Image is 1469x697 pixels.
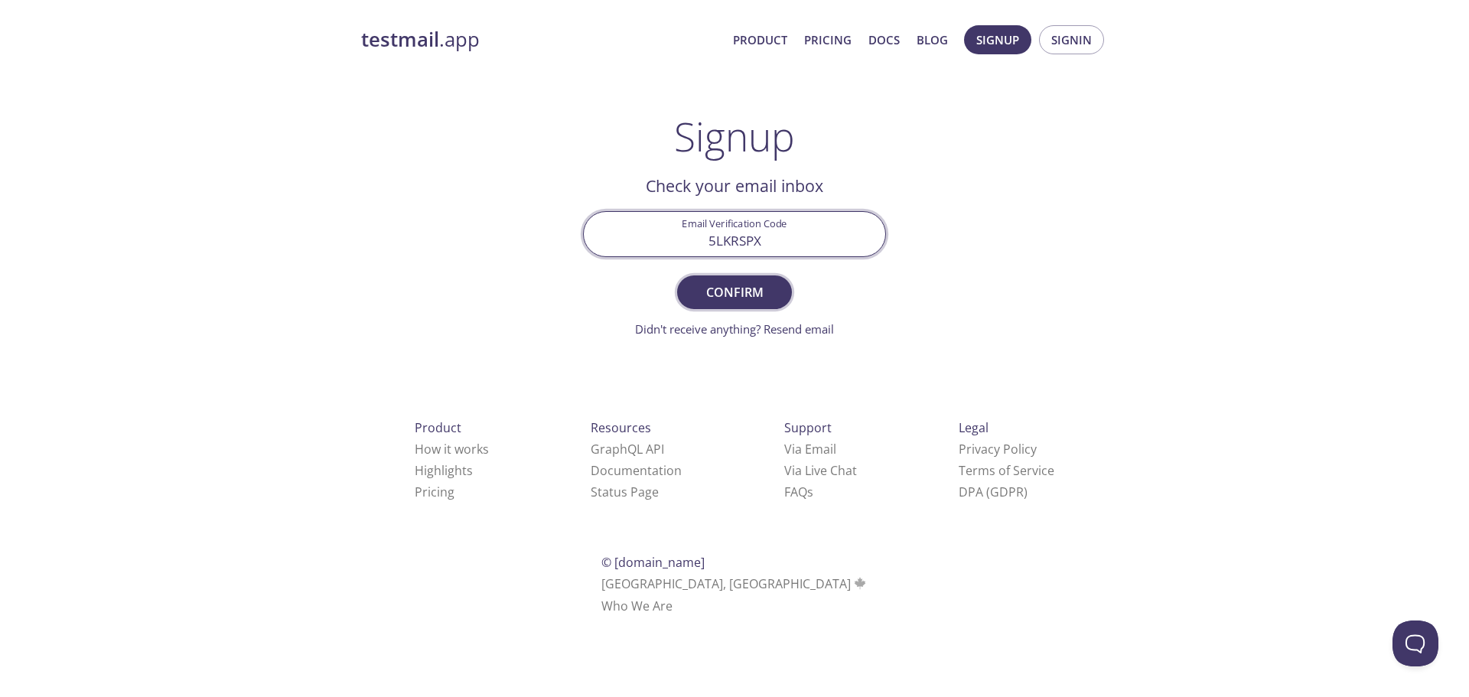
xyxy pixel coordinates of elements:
strong: testmail [361,26,439,53]
a: Highlights [415,462,473,479]
a: Via Live Chat [784,462,857,479]
a: Privacy Policy [959,441,1037,458]
h2: Check your email inbox [583,173,886,199]
span: Resources [591,419,651,436]
iframe: Help Scout Beacon - Open [1392,620,1438,666]
a: Didn't receive anything? Resend email [635,321,834,337]
a: Product [733,30,787,50]
a: Terms of Service [959,462,1054,479]
button: Signin [1039,25,1104,54]
a: Pricing [415,484,454,500]
a: How it works [415,441,489,458]
a: GraphQL API [591,441,664,458]
span: © [DOMAIN_NAME] [601,554,705,571]
button: Signup [964,25,1031,54]
a: FAQ [784,484,813,500]
h1: Signup [674,113,795,159]
span: s [807,484,813,500]
button: Confirm [677,275,792,309]
a: Status Page [591,484,659,500]
span: Legal [959,419,989,436]
a: Documentation [591,462,682,479]
a: testmail.app [361,27,721,53]
a: Blog [917,30,948,50]
a: Who We Are [601,598,673,614]
span: Support [784,419,832,436]
span: Signup [976,30,1019,50]
span: [GEOGRAPHIC_DATA], [GEOGRAPHIC_DATA] [601,575,868,592]
a: DPA (GDPR) [959,484,1028,500]
a: Docs [868,30,900,50]
span: Product [415,419,461,436]
span: Confirm [694,282,775,303]
a: Via Email [784,441,836,458]
span: Signin [1051,30,1092,50]
a: Pricing [804,30,852,50]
